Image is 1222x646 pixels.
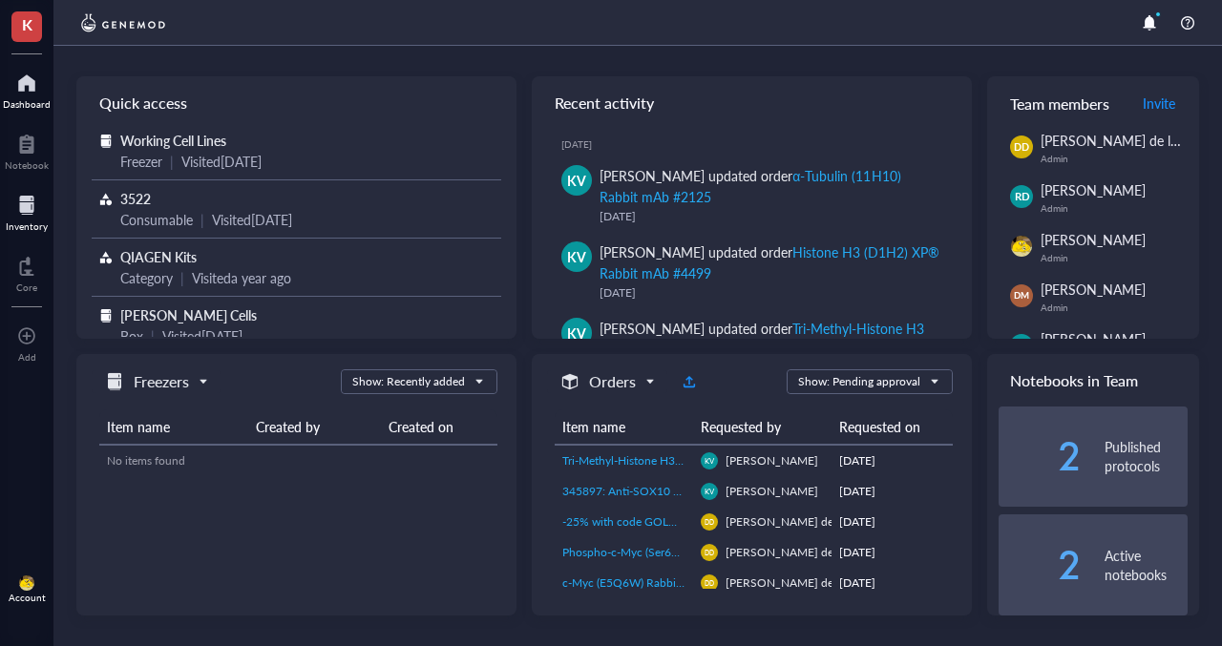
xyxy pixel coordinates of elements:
span: KV [567,170,586,191]
div: Category [120,267,173,288]
span: DD [705,549,715,556]
div: [PERSON_NAME] updated order [600,165,941,207]
a: Tri-Methyl-Histone H3 (Lys27) (C36B11) Rabbit mAb #9733 [562,452,685,469]
span: [PERSON_NAME] [1041,280,1146,299]
div: [PERSON_NAME] updated order [600,241,941,283]
span: 345897: Anti-SOX10 antibody [EPR4007] [562,483,776,499]
div: 2 [999,441,1082,471]
th: Item name [99,409,248,445]
div: Visited [DATE] [212,209,292,230]
div: Show: Pending approval [798,373,920,390]
span: [PERSON_NAME] [1041,230,1146,249]
div: Active notebooks [1105,546,1188,584]
span: [PERSON_NAME] de la [PERSON_NAME] [726,574,940,591]
span: QIAGEN Kits [120,247,197,266]
span: [PERSON_NAME] Cells [120,305,257,324]
span: c-Myc (E5Q6W) Rabbit mAb #18583 [562,574,749,591]
span: [PERSON_NAME] de la [PERSON_NAME] [726,513,940,530]
span: [PERSON_NAME] de la [PERSON_NAME] [726,544,940,560]
button: Invite [1142,88,1176,118]
div: Quick access [76,76,516,130]
div: Core [16,281,37,293]
div: Visited a year ago [192,267,291,288]
a: Dashboard [3,68,51,110]
span: DD [705,518,715,526]
a: Inventory [6,190,48,232]
div: [DATE] [600,207,941,226]
div: Notebook [5,159,49,171]
span: KV [705,487,715,495]
a: c-Myc (E5Q6W) Rabbit mAb #18583 [562,574,685,592]
span: Working Cell Lines [120,131,226,150]
div: | [180,267,184,288]
a: Core [16,251,37,293]
div: Show: Recently added [352,373,465,390]
a: KV[PERSON_NAME] updated orderα-Tubulin (11H10) Rabbit mAb #2125[DATE] [547,157,957,234]
div: Dashboard [3,98,51,110]
div: Add [18,351,36,363]
div: Notebooks in Team [987,354,1199,406]
span: JW [1014,338,1029,353]
span: [PERSON_NAME] [1041,180,1146,199]
span: K [22,12,32,36]
span: DD [1014,139,1029,155]
th: Item name [555,409,693,445]
img: da48f3c6-a43e-4a2d-aade-5eac0d93827f.jpeg [19,575,34,591]
span: DD [705,579,715,587]
a: Notebook [5,129,49,171]
div: | [151,325,155,346]
span: KV [567,246,586,267]
div: Recent activity [532,76,972,130]
div: [DATE] [839,574,945,592]
th: Created by [248,409,381,445]
div: [DATE] [839,483,945,500]
img: da48f3c6-a43e-4a2d-aade-5eac0d93827f.jpeg [1011,236,1032,257]
a: KV[PERSON_NAME] updated orderHistone H3 (D1H2) XP® Rabbit mAb #4499[DATE] [547,234,957,310]
div: Admin [1041,302,1188,313]
a: Phospho-c-Myc (Ser62) (E1J4K) Rabbit mAb #13748 [562,544,685,561]
div: | [200,209,204,230]
div: Visited [DATE] [162,325,242,346]
div: [DATE] [839,452,945,469]
span: KV [705,456,715,465]
a: -25% with code GOLDEN25 006724: Anti-Integrin Beta1, clone AIIB2 (Azide Free) Antibody [562,513,685,531]
span: Invite [1143,94,1175,113]
th: Created on [381,409,497,445]
div: Account [9,592,46,603]
div: [DATE] [561,138,957,150]
div: Published protocols [1105,437,1188,475]
span: -25% with code GOLDEN25 006724: Anti-Integrin Beta1, clone AIIB2 (Azide Free) Antibody [562,513,1023,530]
div: [DATE] [839,513,945,531]
span: Tri-Methyl-Histone H3 (Lys27) (C36B11) Rabbit mAb #9733 [562,452,862,469]
div: No items found [107,452,490,469]
span: [PERSON_NAME] [726,452,818,469]
span: RD [1014,189,1029,205]
div: Inventory [6,220,48,232]
div: Admin [1041,252,1188,263]
div: [DATE] [600,283,941,302]
span: [PERSON_NAME] [726,483,818,499]
th: Requested by [693,409,832,445]
h5: Orders [589,370,636,393]
div: Consumable [120,209,193,230]
div: Box [120,325,143,346]
span: Phospho-c-Myc (Ser62) (E1J4K) Rabbit mAb #13748 [562,544,828,560]
div: Admin [1041,153,1218,164]
a: 345897: Anti-SOX10 antibody [EPR4007] [562,483,685,500]
div: Visited [DATE] [181,151,262,172]
span: 3522 [120,189,151,208]
h5: Freezers [134,370,189,393]
div: | [170,151,174,172]
div: Admin [1041,202,1188,214]
div: 2 [999,550,1082,580]
img: genemod-logo [76,11,170,34]
span: [PERSON_NAME] [1041,329,1146,348]
span: DM [1014,289,1029,302]
div: Team members [987,76,1199,130]
div: Freezer [120,151,162,172]
th: Requested on [832,409,953,445]
div: [DATE] [839,544,945,561]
